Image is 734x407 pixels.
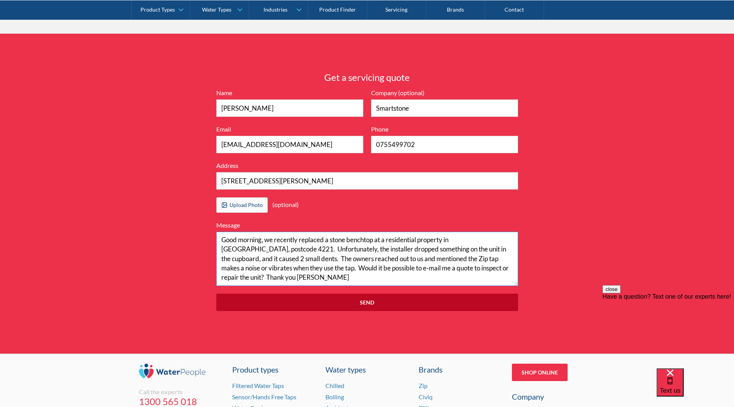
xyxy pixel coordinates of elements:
[140,6,175,13] div: Product Types
[202,6,231,13] div: Water Types
[216,221,518,230] label: Message
[371,125,518,134] label: Phone
[419,382,428,389] a: Zip
[139,388,222,396] div: Call the experts
[602,285,734,378] iframe: podium webchat widget prompt
[371,88,518,97] label: Company (optional)
[657,368,734,407] iframe: podium webchat widget bubble
[216,88,363,97] label: Name
[325,393,344,400] a: Boiling
[216,197,268,213] label: Upload Photo
[232,364,316,375] a: Product types
[216,70,518,84] h3: Get a servicing quote
[232,393,296,400] a: Sensor/Hands Free Taps
[419,393,433,400] a: Civiq
[216,125,363,134] label: Email
[263,6,287,13] div: Industries
[232,382,284,389] a: Filtered Water Taps
[229,201,263,209] div: Upload Photo
[268,197,303,212] div: (optional)
[325,382,344,389] a: Chilled
[216,161,518,170] label: Address
[512,364,568,381] a: Shop Online
[512,391,595,402] div: Company
[212,88,522,319] form: Servicing Sidebar Form
[419,364,502,375] div: Brands
[216,294,518,311] input: Send
[325,364,409,375] a: Water types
